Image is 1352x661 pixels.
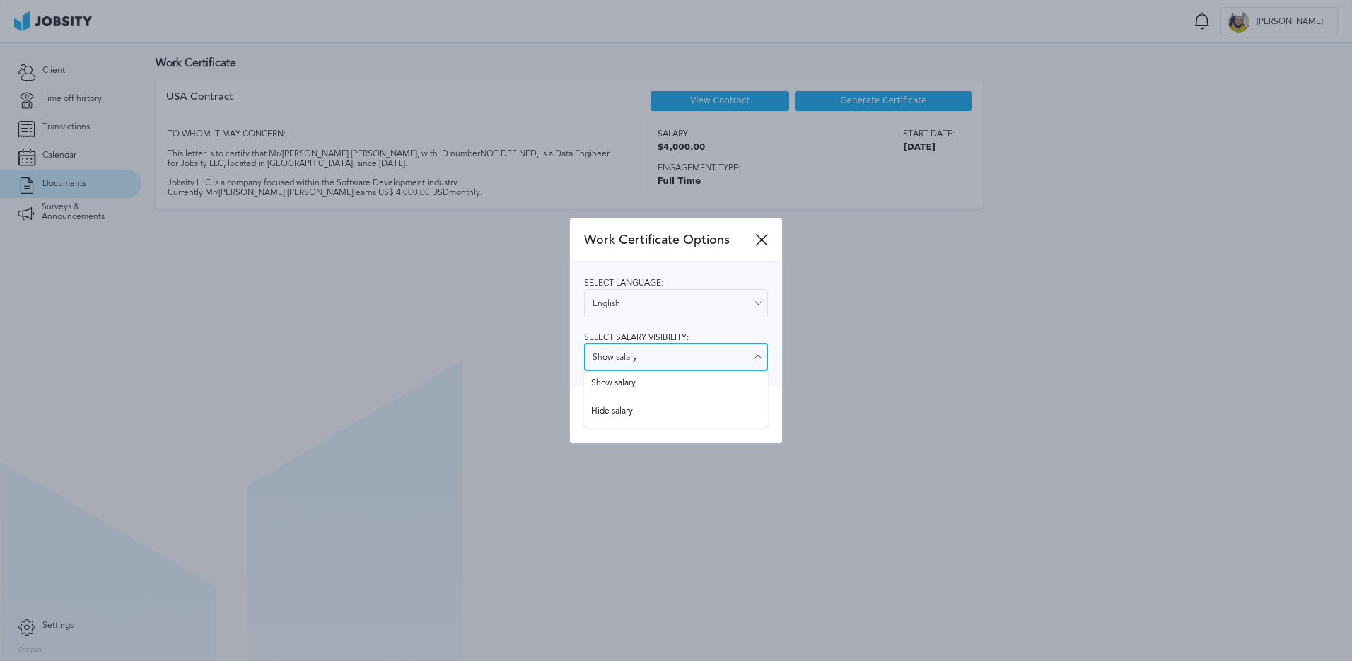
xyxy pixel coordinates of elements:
[584,400,768,428] button: Download
[584,278,663,288] span: Select language:
[584,233,755,247] span: Work Certificate Options
[591,406,761,421] span: Hide salary
[584,332,689,342] span: Select salary visibility:
[591,378,761,392] span: Show salary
